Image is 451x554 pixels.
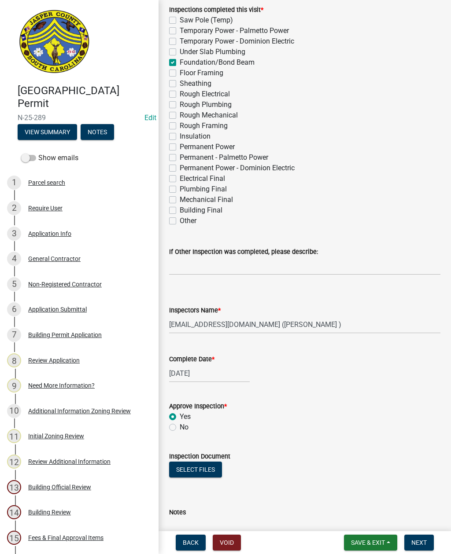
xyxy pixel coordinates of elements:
[7,227,21,241] div: 3
[28,535,104,541] div: Fees & Final Approval Items
[180,205,222,216] label: Building Final
[180,110,238,121] label: Rough Mechanical
[180,36,294,47] label: Temporary Power - Dominion Electric
[144,114,156,122] wm-modal-confirm: Edit Application Number
[180,422,189,433] label: No
[169,249,318,255] label: If Other Inspection was completed, please describe:
[7,176,21,190] div: 1
[21,153,78,163] label: Show emails
[28,408,131,414] div: Additional Information Zoning Review
[7,201,21,215] div: 2
[28,433,84,439] div: Initial Zoning Review
[183,539,199,546] span: Back
[7,404,21,418] div: 10
[180,194,233,205] label: Mechanical Final
[28,281,102,287] div: Non-Registered Contractor
[18,129,77,136] wm-modal-confirm: Summary
[81,124,114,140] button: Notes
[28,256,81,262] div: General Contractor
[28,382,95,389] div: Need More Information?
[28,205,63,211] div: Require User
[180,89,230,99] label: Rough Electrical
[18,84,152,110] h4: [GEOGRAPHIC_DATA] Permit
[28,332,102,338] div: Building Permit Application
[28,484,91,490] div: Building Official Review
[18,9,91,75] img: Jasper County, South Carolina
[7,480,21,494] div: 13
[169,454,230,460] label: Inspection Document
[180,47,245,57] label: Under Slab Plumbing
[351,539,385,546] span: Save & Exit
[169,308,221,314] label: Inspectors Name
[81,129,114,136] wm-modal-confirm: Notes
[28,306,87,312] div: Application Submittal
[180,184,227,194] label: Plumbing Final
[180,68,223,78] label: Floor Framing
[7,455,21,469] div: 12
[28,509,71,515] div: Building Review
[18,124,77,140] button: View Summary
[169,510,186,516] label: Notes
[180,411,191,422] label: Yes
[180,142,235,152] label: Permanent Power
[7,378,21,393] div: 9
[7,252,21,266] div: 4
[7,505,21,519] div: 14
[169,356,214,363] label: Complete Date
[180,152,268,163] label: Permanent - Palmetto Power
[7,353,21,367] div: 8
[180,78,211,89] label: Sheathing
[169,364,250,382] input: mm/dd/yyyy
[28,180,65,186] div: Parcel search
[180,163,295,173] label: Permanent Power - Dominion Electric
[180,15,233,26] label: Saw Pole (Temp)
[28,357,80,363] div: Review Application
[213,535,241,550] button: Void
[169,404,227,410] label: Approve Inspection
[344,535,397,550] button: Save & Exit
[411,539,427,546] span: Next
[176,535,206,550] button: Back
[7,429,21,443] div: 11
[180,173,225,184] label: Electrical Final
[7,328,21,342] div: 7
[18,114,141,122] span: N-25-289
[180,216,196,226] label: Other
[7,277,21,291] div: 5
[144,114,156,122] a: Edit
[169,7,263,13] label: Inspections completed this visit
[7,531,21,545] div: 15
[28,459,111,465] div: Review Additional Information
[180,26,289,36] label: Temporary Power - Palmetto Power
[180,57,255,68] label: Foundation/Bond Beam
[28,231,71,237] div: Application Info
[180,99,232,110] label: Rough Plumbing
[404,535,434,550] button: Next
[180,131,211,142] label: Insulation
[180,121,228,131] label: Rough Framing
[7,302,21,316] div: 6
[169,462,222,477] button: Select files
